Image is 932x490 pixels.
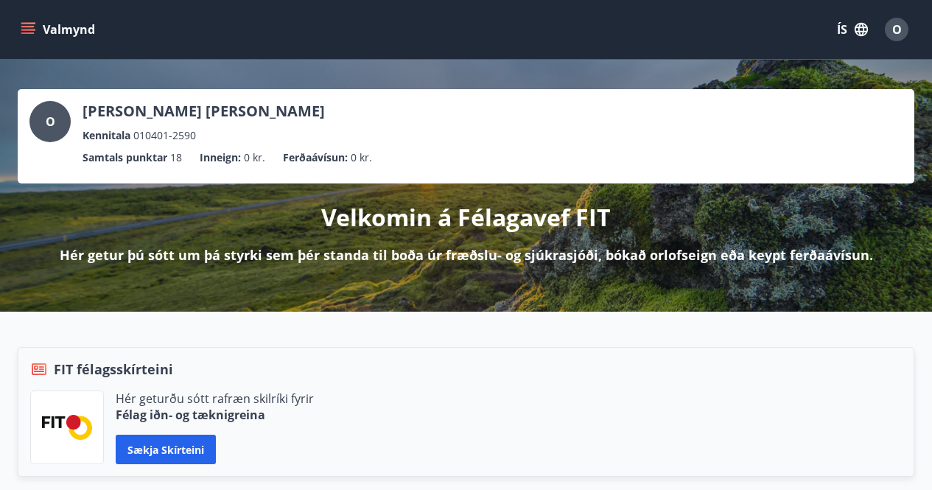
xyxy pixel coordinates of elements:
[321,201,611,234] p: Velkomin á Félagavef FIT
[42,415,92,439] img: FPQVkF9lTnNbbaRSFyT17YYeljoOGk5m51IhT0bO.png
[283,150,348,166] p: Ferðaávísun :
[116,435,216,464] button: Sækja skírteini
[200,150,241,166] p: Inneign :
[116,391,314,407] p: Hér geturðu sótt rafræn skilríki fyrir
[83,150,167,166] p: Samtals punktar
[879,12,914,47] button: O
[133,127,196,144] span: 010401-2590
[83,127,130,144] p: Kennitala
[46,113,55,130] span: O
[244,150,265,166] span: 0 kr.
[829,16,876,43] button: ÍS
[60,245,873,265] p: Hér getur þú sótt um þá styrki sem þér standa til boða úr fræðslu- og sjúkrasjóði, bókað orlofsei...
[116,407,314,423] p: Félag iðn- og tæknigreina
[351,150,372,166] span: 0 kr.
[54,360,173,379] span: FIT félagsskírteini
[18,16,101,43] button: menu
[892,21,902,38] span: O
[83,101,325,122] p: [PERSON_NAME] [PERSON_NAME]
[170,150,182,166] span: 18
